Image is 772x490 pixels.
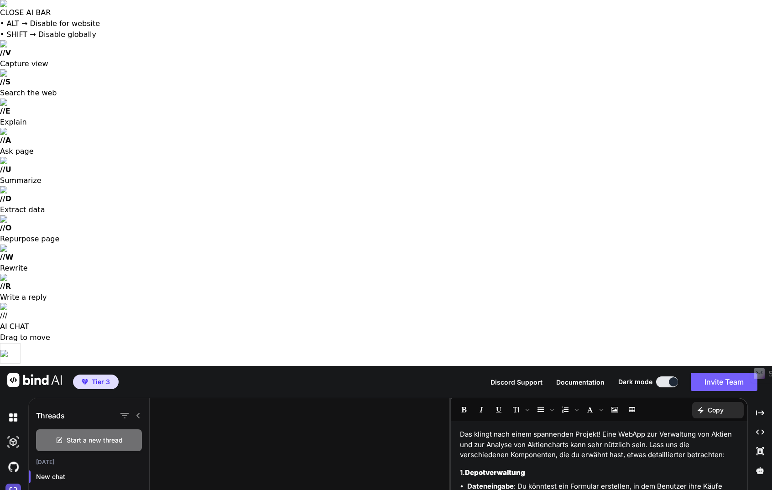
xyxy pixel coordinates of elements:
[708,406,724,415] p: Copy
[490,377,542,387] button: Discord Support
[36,472,149,481] p: New chat
[618,377,652,386] span: Dark mode
[465,468,525,477] strong: Depotverwaltung
[5,434,21,450] img: darkAi-studio
[7,373,62,387] img: Bind AI
[490,378,542,386] span: Discord Support
[67,436,123,445] span: Start a new thread
[82,379,88,385] img: premium
[557,402,581,417] span: Insert Ordered List
[532,402,556,417] span: Insert Unordered List
[36,410,65,421] h1: Threads
[691,373,757,391] button: Invite Team
[582,402,605,417] span: Font family
[508,402,532,417] span: Font size
[456,402,472,417] span: Bold
[5,459,21,474] img: githubDark
[460,429,738,460] p: Das klingt nach einem spannenden Projekt! Eine WebApp zur Verwaltung von Aktien und zur Analyse v...
[29,459,149,466] h2: [DATE]
[73,375,119,389] button: premiumTier 3
[473,402,490,417] span: Italic
[624,402,640,417] span: Insert table
[556,377,605,387] button: Documentation
[92,377,110,386] span: Tier 3
[490,402,507,417] span: Underline
[460,468,738,478] h3: 1.
[556,378,605,386] span: Documentation
[5,410,21,425] img: darkChat
[606,402,623,417] span: Insert Image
